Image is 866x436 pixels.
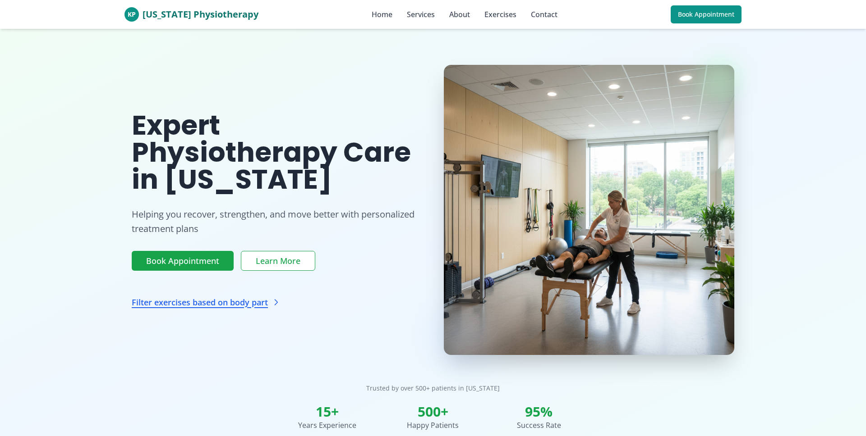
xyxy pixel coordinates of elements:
[132,296,281,309] a: Filter exercises based on body part
[128,10,136,19] span: KP
[281,420,373,431] div: Years Experience
[493,420,585,431] div: Success Rate
[444,65,734,355] img: Physiotherapist treating patient in modern clinic setting
[671,5,742,23] a: Book Appointment
[449,9,470,20] a: About
[407,9,435,20] a: Services
[372,9,392,20] a: Home
[281,404,373,420] div: 15+
[387,404,479,420] div: 500+
[124,7,258,22] a: KP[US_STATE] Physiotherapy
[484,9,516,20] a: Exercises
[241,251,315,271] a: Learn More
[132,207,422,236] p: Helping you recover, strengthen, and move better with personalized treatment plans
[493,404,585,420] div: 95%
[132,384,734,393] p: Trusted by over 500+ patients in [US_STATE]
[143,8,258,21] span: [US_STATE] Physiotherapy
[531,9,557,20] a: Contact
[387,420,479,431] div: Happy Patients
[132,251,234,271] a: Book Appointment
[132,112,422,193] h1: Expert Physiotherapy Care in [US_STATE]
